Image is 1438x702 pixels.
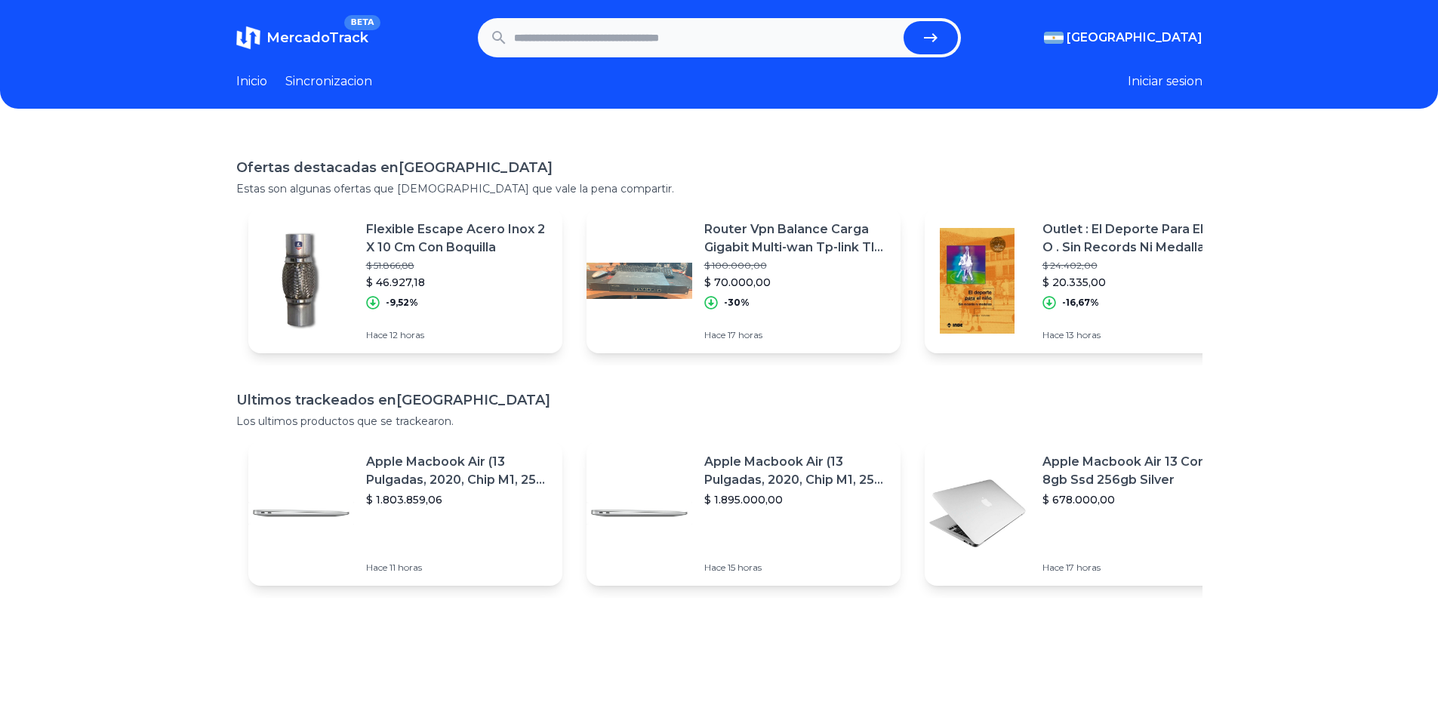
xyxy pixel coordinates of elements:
p: Router Vpn Balance Carga Gigabit Multi-wan Tp-link Tl Er6020 [704,220,888,257]
p: Hace 17 horas [704,329,888,341]
a: Featured imageApple Macbook Air (13 Pulgadas, 2020, Chip M1, 256 Gb De Ssd, 8 Gb De Ram) - Plata$... [248,441,562,586]
p: -9,52% [386,297,418,309]
button: [GEOGRAPHIC_DATA] [1044,29,1202,47]
p: Outlet : El Deporte Para El Ni O . Sin Records Ni Medallas [1042,220,1227,257]
p: Hace 13 horas [1042,329,1227,341]
p: Flexible Escape Acero Inox 2 X 10 Cm Con Boquilla [366,220,550,257]
p: $ 46.927,18 [366,275,550,290]
img: Argentina [1044,32,1064,44]
a: Featured imageApple Macbook Air 13 Core I5 8gb Ssd 256gb Silver$ 678.000,00Hace 17 horas [925,441,1239,586]
p: Hace 11 horas [366,562,550,574]
a: Inicio [236,72,267,91]
p: $ 24.402,00 [1042,260,1227,272]
p: Apple Macbook Air (13 Pulgadas, 2020, Chip M1, 256 Gb De Ssd, 8 Gb De Ram) - Plata [704,453,888,489]
p: $ 1.895.000,00 [704,492,888,507]
p: Estas son algunas ofertas que [DEMOGRAPHIC_DATA] que vale la pena compartir. [236,181,1202,196]
a: Sincronizacion [285,72,372,91]
img: Featured image [925,460,1030,566]
span: BETA [344,15,380,30]
img: Featured image [248,460,354,566]
img: MercadoTrack [236,26,260,50]
h1: Ofertas destacadas en [GEOGRAPHIC_DATA] [236,157,1202,178]
img: Featured image [925,228,1030,334]
p: Apple Macbook Air 13 Core I5 8gb Ssd 256gb Silver [1042,453,1227,489]
img: Featured image [587,228,692,334]
button: Iniciar sesion [1128,72,1202,91]
p: $ 678.000,00 [1042,492,1227,507]
a: Featured imageOutlet : El Deporte Para El Ni O . Sin Records Ni Medallas$ 24.402,00$ 20.335,00-16... [925,208,1239,353]
a: Featured imageRouter Vpn Balance Carga Gigabit Multi-wan Tp-link Tl Er6020$ 100.000,00$ 70.000,00... [587,208,901,353]
p: Hace 12 horas [366,329,550,341]
p: $ 100.000,00 [704,260,888,272]
span: [GEOGRAPHIC_DATA] [1067,29,1202,47]
p: -16,67% [1062,297,1099,309]
p: Hace 15 horas [704,562,888,574]
p: Hace 17 horas [1042,562,1227,574]
h1: Ultimos trackeados en [GEOGRAPHIC_DATA] [236,389,1202,411]
p: $ 51.866,88 [366,260,550,272]
p: Los ultimos productos que se trackearon. [236,414,1202,429]
a: Featured imageFlexible Escape Acero Inox 2 X 10 Cm Con Boquilla$ 51.866,88$ 46.927,18-9,52%Hace 1... [248,208,562,353]
p: $ 1.803.859,06 [366,492,550,507]
span: MercadoTrack [266,29,368,46]
a: MercadoTrackBETA [236,26,368,50]
img: Featured image [248,228,354,334]
p: $ 20.335,00 [1042,275,1227,290]
p: $ 70.000,00 [704,275,888,290]
p: -30% [724,297,750,309]
img: Featured image [587,460,692,566]
a: Featured imageApple Macbook Air (13 Pulgadas, 2020, Chip M1, 256 Gb De Ssd, 8 Gb De Ram) - Plata$... [587,441,901,586]
p: Apple Macbook Air (13 Pulgadas, 2020, Chip M1, 256 Gb De Ssd, 8 Gb De Ram) - Plata [366,453,550,489]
